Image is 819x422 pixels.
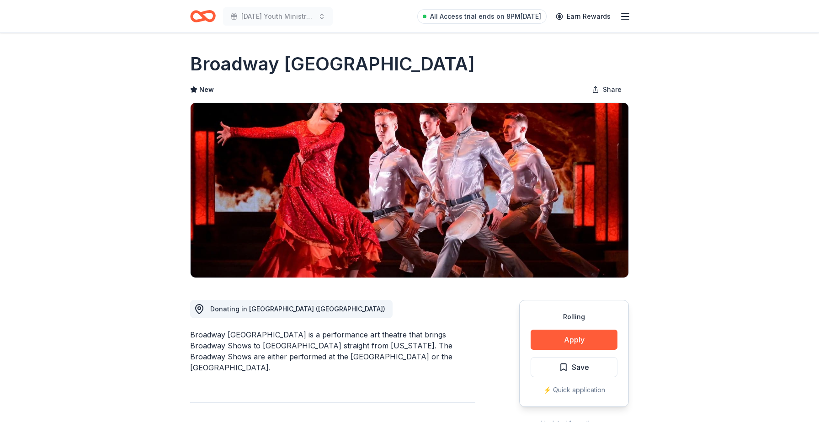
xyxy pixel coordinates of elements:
img: Image for Broadway San Diego [191,103,628,278]
a: All Access trial ends on 8PM[DATE] [417,9,547,24]
div: ⚡️ Quick application [531,385,617,395]
button: Save [531,357,617,377]
span: New [199,84,214,95]
div: Broadway [GEOGRAPHIC_DATA] is a performance art theatre that brings Broadway Shows to [GEOGRAPHIC... [190,329,475,373]
a: Home [190,5,216,27]
button: Apply [531,330,617,350]
button: Share [585,80,629,99]
span: Save [572,361,589,373]
span: All Access trial ends on 8PM[DATE] [430,11,541,22]
span: Donating in [GEOGRAPHIC_DATA] ([GEOGRAPHIC_DATA]) [210,305,385,313]
span: Share [603,84,622,95]
button: [DATE] Youth Ministry Pasta Fundraiser [223,7,333,26]
a: Earn Rewards [550,8,616,25]
span: [DATE] Youth Ministry Pasta Fundraiser [241,11,314,22]
h1: Broadway [GEOGRAPHIC_DATA] [190,51,475,77]
div: Rolling [531,311,617,322]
